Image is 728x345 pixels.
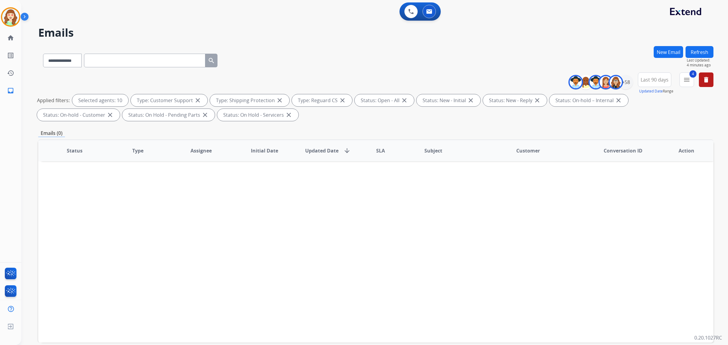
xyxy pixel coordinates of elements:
mat-icon: close [276,97,283,104]
div: Selected agents: 10 [72,94,128,106]
button: Last 90 days [638,72,671,87]
mat-icon: close [615,97,622,104]
span: 4 [689,70,696,78]
span: SLA [376,147,385,154]
mat-icon: close [201,111,209,119]
span: Status [67,147,83,154]
mat-icon: search [208,57,215,64]
span: Customer [516,147,540,154]
div: Type: Customer Support [131,94,207,106]
mat-icon: arrow_downward [343,147,351,154]
span: Conversation ID [604,147,642,154]
mat-icon: menu [683,76,690,83]
div: Type: Reguard CS [292,94,352,106]
img: avatar [2,8,19,25]
div: +58 [618,75,633,89]
div: Status: Open - All [355,94,414,106]
span: 4 minutes ago [687,63,713,68]
div: Status: New - Reply [483,94,547,106]
span: Subject [424,147,442,154]
span: Type [132,147,143,154]
div: Status: New - Initial [416,94,480,106]
button: 4 [679,72,694,87]
button: Updated Date [639,89,663,94]
p: Emails (0) [38,129,65,137]
mat-icon: close [194,97,201,104]
span: Updated Date [305,147,339,154]
mat-icon: list_alt [7,52,14,59]
mat-icon: close [106,111,114,119]
button: Refresh [686,46,713,58]
mat-icon: close [285,111,292,119]
h2: Emails [38,27,713,39]
mat-icon: close [534,97,541,104]
span: Last Updated: [687,58,713,63]
div: Status: On-hold – Internal [549,94,628,106]
div: Status: On Hold - Pending Parts [122,109,215,121]
div: Type: Shipping Protection [210,94,289,106]
span: Assignee [190,147,212,154]
mat-icon: home [7,34,14,42]
div: Status: On Hold - Servicers [217,109,298,121]
span: Last 90 days [641,79,669,81]
mat-icon: delete [703,76,710,83]
p: 0.20.1027RC [694,334,722,341]
span: Range [639,89,673,94]
p: Applied filters: [37,97,70,104]
mat-icon: close [467,97,474,104]
th: Action [650,140,713,161]
mat-icon: close [339,97,346,104]
button: New Email [654,46,683,58]
mat-icon: history [7,69,14,77]
div: Status: On-hold - Customer [37,109,120,121]
mat-icon: inbox [7,87,14,94]
mat-icon: close [401,97,408,104]
span: Initial Date [251,147,278,154]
